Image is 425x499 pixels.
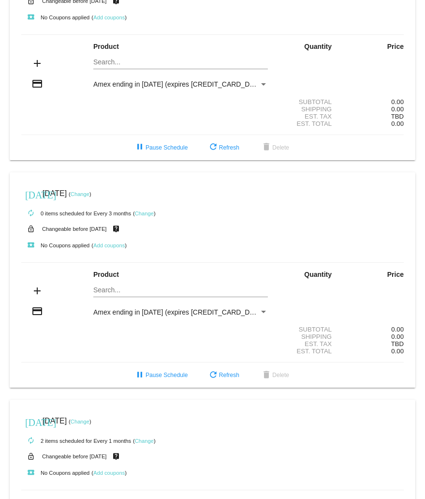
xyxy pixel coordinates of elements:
[276,333,340,340] div: Shipping
[91,242,127,248] small: ( )
[91,470,127,476] small: ( )
[93,470,125,476] a: Add coupons
[42,454,107,459] small: Changeable before [DATE]
[133,438,156,444] small: ( )
[391,348,404,355] span: 0.00
[31,285,43,297] mat-icon: add
[91,15,127,20] small: ( )
[21,211,131,216] small: 0 items scheduled for Every 3 months
[276,120,340,127] div: Est. Total
[391,106,404,113] span: 0.00
[93,308,268,316] mat-select: Payment Method
[276,348,340,355] div: Est. Total
[31,305,43,317] mat-icon: credit_card
[69,191,91,197] small: ( )
[93,271,119,278] strong: Product
[261,372,289,378] span: Delete
[25,240,37,251] mat-icon: local_play
[93,59,268,66] input: Search...
[276,98,340,106] div: Subtotal
[134,372,188,378] span: Pause Schedule
[391,340,404,348] span: TBD
[135,211,154,216] a: Change
[25,416,37,427] mat-icon: [DATE]
[71,419,89,424] a: Change
[110,223,122,235] mat-icon: live_help
[31,58,43,69] mat-icon: add
[253,366,297,384] button: Delete
[276,106,340,113] div: Shipping
[21,470,89,476] small: No Coupons applied
[391,120,404,127] span: 0.00
[93,287,268,294] input: Search...
[134,370,146,381] mat-icon: pause
[391,333,404,340] span: 0.00
[42,226,107,232] small: Changeable before [DATE]
[276,326,340,333] div: Subtotal
[93,80,268,88] mat-select: Payment Method
[261,370,272,381] mat-icon: delete
[200,366,247,384] button: Refresh
[93,15,125,20] a: Add coupons
[134,142,146,153] mat-icon: pause
[304,43,332,50] strong: Quantity
[126,366,195,384] button: Pause Schedule
[25,223,37,235] mat-icon: lock_open
[21,15,89,20] small: No Coupons applied
[93,80,266,88] span: Amex ending in [DATE] (expires [CREDIT_CARD_DATA])
[207,370,219,381] mat-icon: refresh
[110,450,122,463] mat-icon: live_help
[71,191,89,197] a: Change
[207,372,239,378] span: Refresh
[387,43,404,50] strong: Price
[135,438,154,444] a: Change
[69,419,91,424] small: ( )
[134,144,188,151] span: Pause Schedule
[387,271,404,278] strong: Price
[340,326,404,333] div: 0.00
[340,98,404,106] div: 0.00
[253,139,297,156] button: Delete
[200,139,247,156] button: Refresh
[126,139,195,156] button: Pause Schedule
[31,78,43,90] mat-icon: credit_card
[21,438,131,444] small: 2 items scheduled for Every 1 months
[25,467,37,479] mat-icon: local_play
[133,211,156,216] small: ( )
[276,113,340,120] div: Est. Tax
[25,12,37,23] mat-icon: local_play
[391,113,404,120] span: TBD
[207,142,219,153] mat-icon: refresh
[304,271,332,278] strong: Quantity
[93,43,119,50] strong: Product
[93,242,125,248] a: Add coupons
[25,188,37,200] mat-icon: [DATE]
[21,242,89,248] small: No Coupons applied
[93,308,266,316] span: Amex ending in [DATE] (expires [CREDIT_CARD_DATA])
[261,144,289,151] span: Delete
[261,142,272,153] mat-icon: delete
[25,435,37,447] mat-icon: autorenew
[25,208,37,219] mat-icon: autorenew
[276,340,340,348] div: Est. Tax
[207,144,239,151] span: Refresh
[25,450,37,463] mat-icon: lock_open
